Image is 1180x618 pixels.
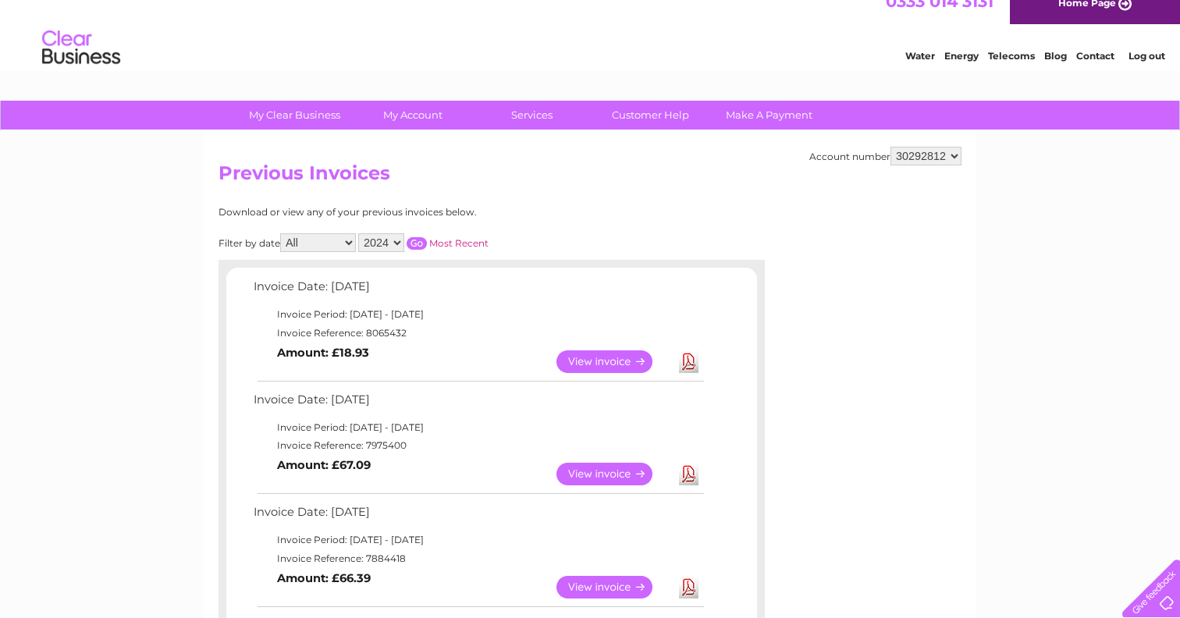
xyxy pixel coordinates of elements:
a: Telecoms [988,66,1035,78]
b: Amount: £67.09 [277,458,371,472]
b: Amount: £66.39 [277,571,371,585]
a: Services [467,101,596,130]
h2: Previous Invoices [219,162,961,192]
a: Most Recent [429,237,489,249]
b: Amount: £18.93 [277,346,369,360]
a: Download [679,576,698,598]
a: Download [679,350,698,373]
div: Filter by date [219,233,628,252]
a: Customer Help [586,101,715,130]
div: Account number [809,147,961,165]
td: Invoice Period: [DATE] - [DATE] [250,305,706,324]
a: View [556,350,671,373]
a: Water [905,66,935,78]
a: Make A Payment [705,101,833,130]
td: Invoice Date: [DATE] [250,276,706,305]
img: logo.png [41,41,121,88]
a: View [556,576,671,598]
a: My Clear Business [230,101,359,130]
div: Download or view any of your previous invoices below. [219,207,628,218]
td: Invoice Period: [DATE] - [DATE] [250,418,706,437]
td: Invoice Period: [DATE] - [DATE] [250,531,706,549]
a: Blog [1044,66,1067,78]
td: Invoice Reference: 8065432 [250,324,706,343]
div: Clear Business is a trading name of Verastar Limited (registered in [GEOGRAPHIC_DATA] No. 3667643... [222,9,960,76]
a: My Account [349,101,478,130]
a: Energy [944,66,979,78]
td: Invoice Date: [DATE] [250,502,706,531]
a: Download [679,463,698,485]
a: View [556,463,671,485]
a: Log out [1128,66,1165,78]
a: 0333 014 3131 [886,8,993,27]
td: Invoice Reference: 7975400 [250,436,706,455]
a: Contact [1076,66,1114,78]
td: Invoice Reference: 7884418 [250,549,706,568]
td: Invoice Date: [DATE] [250,389,706,418]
